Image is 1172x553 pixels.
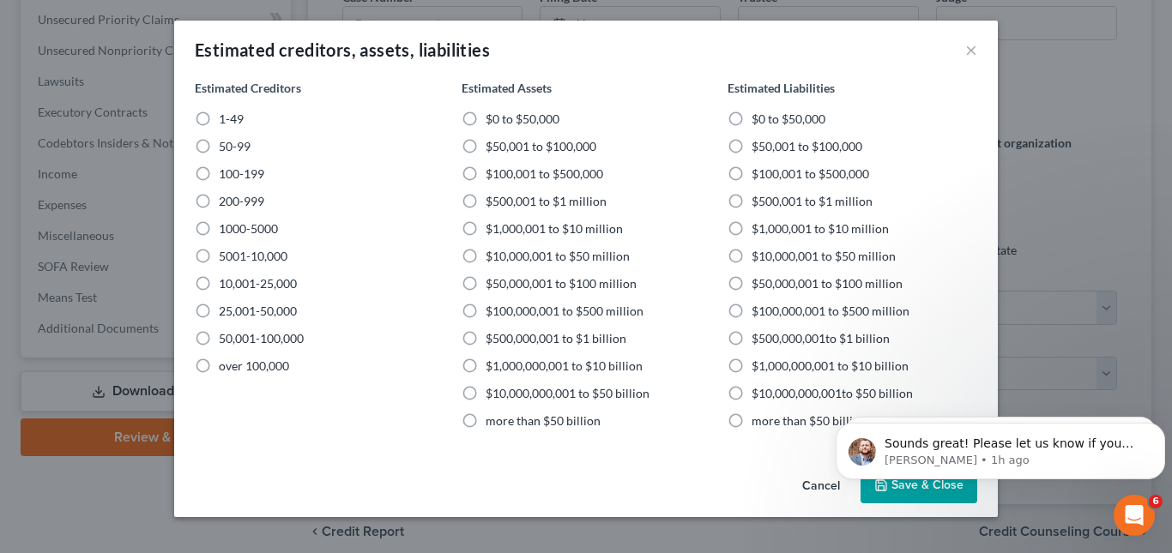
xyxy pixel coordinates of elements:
[486,221,623,236] span: $1,000,001 to $10 million
[486,139,596,153] span: $50,001 to $100,000
[195,38,490,62] div: Estimated creditors, assets, liabilities
[486,386,649,400] span: $10,000,000,001 to $50 billion
[752,221,889,236] span: $1,000,001 to $10 million
[219,194,264,208] span: 200-999
[1114,495,1155,536] iframe: Intercom live chat
[752,358,909,373] span: $1,000,000,001 to $10 billion
[752,386,913,400] span: $10,000,000,001to $50 billion
[752,304,909,318] span: $100,000,001 to $500 million
[219,331,304,346] span: 50,001-100,000
[486,358,643,373] span: $1,000,000,001 to $10 billion
[219,166,264,181] span: 100-199
[752,331,890,346] span: $500,000,001to $1 billion
[486,304,643,318] span: $100,000,001 to $500 million
[486,413,601,428] span: more than $50 billion
[219,139,251,153] span: 50-99
[219,358,289,373] span: over 100,000
[965,39,977,60] button: ×
[462,79,552,97] label: Estimated Assets
[219,249,287,263] span: 5001-10,000
[752,139,862,153] span: $50,001 to $100,000
[219,221,278,236] span: 1000-5000
[486,331,626,346] span: $500,000,001 to $1 billion
[219,304,297,318] span: 25,001-50,000
[752,111,825,126] span: $0 to $50,000
[752,413,867,428] span: more than $50 billion
[486,166,603,181] span: $100,001 to $500,000
[752,276,903,291] span: $50,000,001 to $100 million
[486,111,559,126] span: $0 to $50,000
[219,276,297,291] span: 10,001-25,000
[728,79,835,97] label: Estimated Liabilities
[1149,495,1163,508] span: 6
[788,469,854,503] button: Cancel
[486,249,630,263] span: $10,000,001 to $50 million
[195,79,301,97] label: Estimated Creditors
[219,111,244,126] span: 1-49
[752,194,873,208] span: $500,001 to $1 million
[829,387,1172,507] iframe: Intercom notifications message
[752,166,869,181] span: $100,001 to $500,000
[486,194,607,208] span: $500,001 to $1 million
[752,249,896,263] span: $10,000,001 to $50 million
[486,276,637,291] span: $50,000,001 to $100 million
